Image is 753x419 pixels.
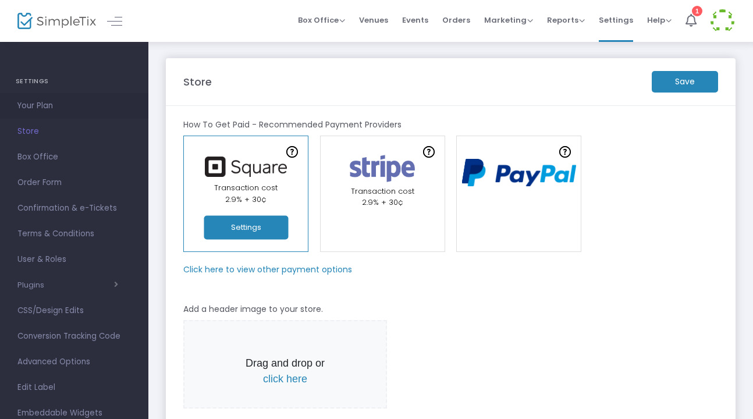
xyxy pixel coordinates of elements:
[17,303,131,318] span: CSS/Design Edits
[402,5,428,35] span: Events
[423,146,435,158] img: question-mark
[17,201,131,216] span: Confirmation & e-Tickets
[599,5,633,35] span: Settings
[17,354,131,370] span: Advanced Options
[484,15,533,26] span: Marketing
[17,124,131,139] span: Store
[17,329,131,344] span: Conversion Tracking Code
[237,356,333,387] p: Drag and drop or
[362,197,403,208] span: 2.9% + 30¢
[17,175,131,190] span: Order Form
[647,15,672,26] span: Help
[547,15,585,26] span: Reports
[183,264,352,276] m-panel-subtitle: Click here to view other payment options
[183,119,402,131] m-panel-subtitle: How To Get Paid - Recommended Payment Providers
[17,98,131,113] span: Your Plan
[692,6,702,16] div: 1
[351,186,414,197] span: Transaction cost
[183,303,323,315] m-panel-subtitle: Add a header image to your store.
[559,146,571,158] img: question-mark
[225,194,267,205] span: 2.9% + 30¢
[17,226,131,242] span: Terms & Conditions
[17,280,118,290] button: Plugins
[183,74,212,90] m-panel-title: Store
[359,5,388,35] span: Venues
[214,182,278,193] span: Transaction cost
[298,15,345,26] span: Box Office
[204,216,288,240] button: Settings
[456,152,582,193] img: PayPal Logo
[200,157,293,177] img: square.png
[16,70,133,93] h4: SETTINGS
[17,150,131,165] span: Box Office
[652,71,718,93] m-button: Save
[286,146,298,158] img: question-mark
[17,252,131,267] span: User & Roles
[442,5,470,35] span: Orders
[343,152,422,184] img: stripe.png
[17,380,131,395] span: Edit Label
[263,373,307,385] span: click here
